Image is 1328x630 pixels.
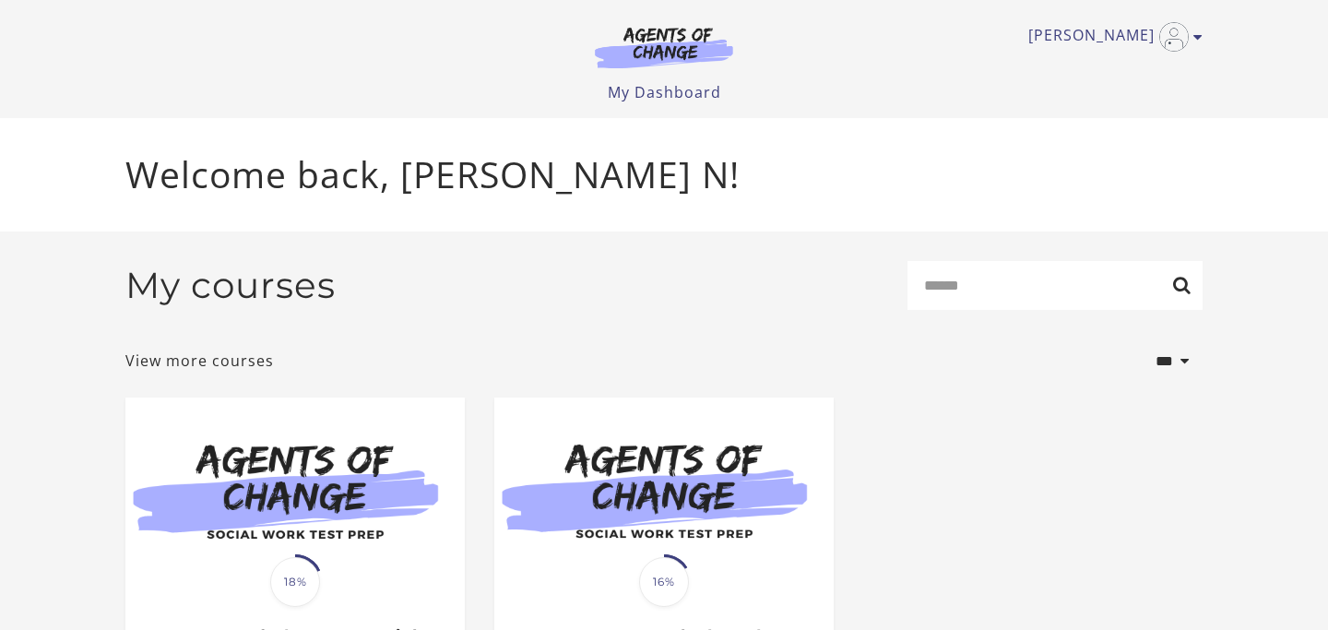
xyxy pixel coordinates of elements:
[125,350,274,372] a: View more courses
[125,148,1203,202] p: Welcome back, [PERSON_NAME] N!
[608,82,721,102] a: My Dashboard
[1028,22,1193,52] a: Toggle menu
[270,557,320,607] span: 18%
[125,264,336,307] h2: My courses
[639,557,689,607] span: 16%
[575,26,753,68] img: Agents of Change Logo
